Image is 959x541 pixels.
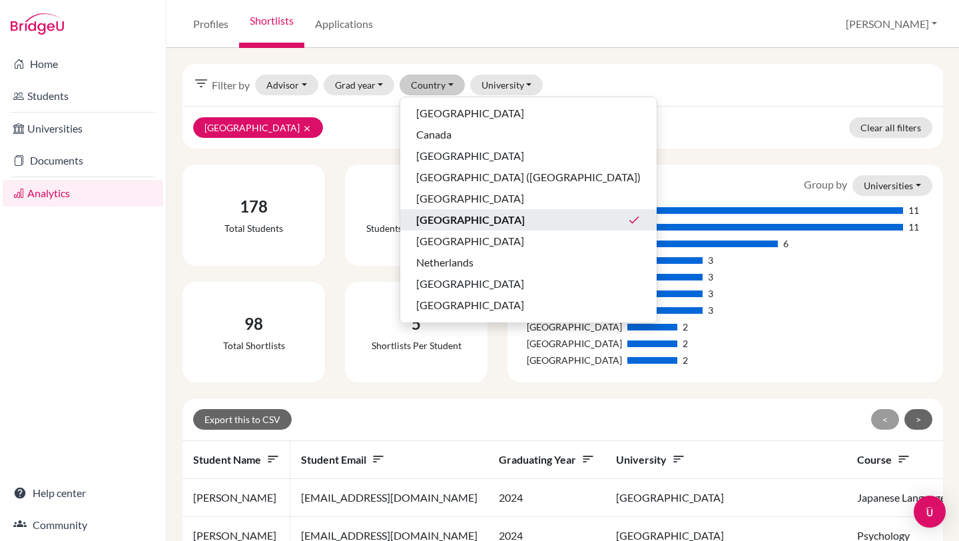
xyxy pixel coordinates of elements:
[366,195,466,219] div: 20
[193,409,292,430] button: Export this to CSV
[416,255,474,270] span: Netherlands
[182,479,290,517] td: [PERSON_NAME]
[400,188,657,209] button: [GEOGRAPHIC_DATA]
[372,312,462,336] div: 5
[3,83,163,109] a: Students
[857,453,910,466] span: Course
[372,452,385,466] i: sort
[400,231,657,252] button: [GEOGRAPHIC_DATA]
[499,453,595,466] span: Graduating year
[366,221,466,235] div: Students with shortlists
[400,294,657,316] button: [GEOGRAPHIC_DATA]
[708,253,713,267] div: 3
[849,117,932,138] a: Clear all filters
[683,336,688,350] div: 2
[470,75,543,95] button: University
[605,479,846,517] td: [GEOGRAPHIC_DATA]
[708,270,713,284] div: 3
[840,11,943,37] button: [PERSON_NAME]
[400,145,657,167] button: [GEOGRAPHIC_DATA]
[3,480,163,506] a: Help center
[400,75,465,95] button: Country
[794,175,942,196] div: Group by
[400,97,657,323] div: Country
[518,353,621,367] div: [GEOGRAPHIC_DATA]
[416,233,524,249] span: [GEOGRAPHIC_DATA]
[3,115,163,142] a: Universities
[400,252,657,273] button: Netherlands
[904,409,932,430] button: >
[400,124,657,145] button: Canada
[416,318,524,334] span: [GEOGRAPHIC_DATA]
[672,452,685,466] i: sort
[908,220,919,234] div: 11
[301,453,385,466] span: Student email
[223,312,285,336] div: 98
[416,105,524,121] span: [GEOGRAPHIC_DATA]
[372,338,462,352] div: Shortlists per student
[871,409,899,430] button: <
[193,75,209,91] i: filter_list
[400,103,657,124] button: [GEOGRAPHIC_DATA]
[324,75,395,95] button: Grad year
[416,212,525,228] span: [GEOGRAPHIC_DATA]
[3,180,163,207] a: Analytics
[212,77,250,93] span: Filter by
[518,320,621,334] div: [GEOGRAPHIC_DATA]
[3,147,163,174] a: Documents
[11,13,64,35] img: Bridge-U
[852,175,932,196] button: Universities
[3,51,163,77] a: Home
[400,316,657,337] button: [GEOGRAPHIC_DATA]
[708,303,713,317] div: 3
[416,169,641,185] span: [GEOGRAPHIC_DATA] ([GEOGRAPHIC_DATA])
[255,75,318,95] button: Advisor
[616,453,685,466] span: University
[416,127,452,143] span: Canada
[783,237,789,251] div: 6
[683,320,688,334] div: 2
[193,117,323,138] button: [GEOGRAPHIC_DATA]clear
[400,167,657,188] button: [GEOGRAPHIC_DATA] ([GEOGRAPHIC_DATA])
[416,276,524,292] span: [GEOGRAPHIC_DATA]
[400,273,657,294] button: [GEOGRAPHIC_DATA]
[897,452,910,466] i: sort
[581,452,595,466] i: sort
[908,203,919,217] div: 11
[416,297,524,313] span: [GEOGRAPHIC_DATA]
[193,453,280,466] span: Student name
[290,479,488,517] td: [EMAIL_ADDRESS][DOMAIN_NAME]
[914,496,946,528] div: Open Intercom Messenger
[400,209,657,231] button: [GEOGRAPHIC_DATA]done
[416,191,524,207] span: [GEOGRAPHIC_DATA]
[266,452,280,466] i: sort
[302,124,312,133] i: clear
[518,336,621,350] div: [GEOGRAPHIC_DATA]
[488,479,605,517] td: 2024
[627,213,641,227] i: done
[708,286,713,300] div: 3
[224,195,283,219] div: 178
[224,221,283,235] div: Total students
[683,353,688,367] div: 2
[416,148,524,164] span: [GEOGRAPHIC_DATA]
[223,338,285,352] div: Total shortlists
[3,512,163,538] a: Community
